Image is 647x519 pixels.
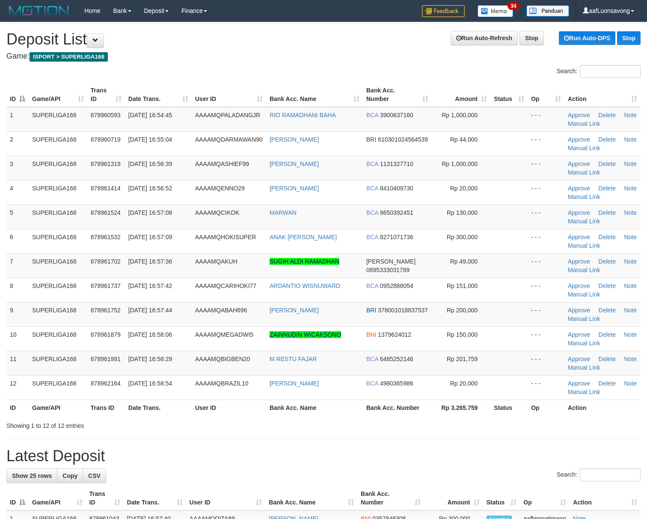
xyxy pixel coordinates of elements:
a: Delete [599,331,616,338]
a: Manual Link [568,145,600,151]
td: 9 [6,302,29,326]
a: Approve [568,209,590,216]
span: ISPORT > SUPERLIGA168 [30,52,108,62]
a: Note [624,331,637,338]
span: Copy 0952888054 to clipboard [380,282,413,289]
th: ID [6,400,29,415]
span: Copy 6485252146 to clipboard [380,356,413,362]
span: AAAAMQABAH696 [195,307,247,314]
th: Trans ID: activate to sort column ascending [86,486,124,510]
td: - - - [528,253,564,278]
input: Search: [580,65,641,78]
span: AAAAMQCIKOK [195,209,239,216]
img: Button%20Memo.svg [478,5,513,17]
h1: Deposit List [6,31,641,48]
a: Approve [568,234,590,240]
span: [DATE] 16:57:36 [128,258,172,265]
a: Copy [57,469,83,483]
label: Search: [557,469,641,481]
th: Date Trans.: activate to sort column ascending [125,83,192,107]
span: AAAAMQPALADANGJR [195,112,260,119]
span: BRI [366,307,376,314]
th: Bank Acc. Number [363,400,432,415]
td: - - - [528,326,564,351]
a: Approve [568,307,590,314]
td: 10 [6,326,29,351]
span: Copy 8271071736 to clipboard [380,234,413,240]
h1: Latest Deposit [6,448,641,465]
td: 3 [6,156,29,180]
span: [DATE] 16:56:39 [128,160,172,167]
a: Delete [599,258,616,265]
span: AAAAMQASHIEF99 [195,160,249,167]
input: Search: [580,469,641,481]
span: 878960719 [91,136,121,143]
th: Game/API: activate to sort column ascending [29,83,87,107]
a: ANAK [PERSON_NAME] [270,234,337,240]
span: Rp 20,000 [450,380,478,387]
a: Approve [568,185,590,192]
a: Delete [599,282,616,289]
td: 4 [6,180,29,205]
a: Manual Link [568,340,600,347]
a: Run Auto-Refresh [451,31,518,45]
td: 12 [6,375,29,400]
a: Note [624,356,637,362]
th: Op [528,400,564,415]
label: Search: [557,65,641,78]
td: 8 [6,278,29,302]
a: RIO RAMADHANI BAHA [270,112,336,119]
a: Manual Link [568,120,600,127]
td: 6 [6,229,29,253]
span: Copy 610301024564539 to clipboard [378,136,428,143]
th: Action: activate to sort column ascending [564,83,641,107]
a: Manual Link [568,291,600,298]
span: AAAAMQDARMAWAN90 [195,136,263,143]
span: 34 [508,2,519,10]
span: 878961991 [91,356,121,362]
span: BCA [366,209,378,216]
span: BCA [366,380,378,387]
a: Manual Link [568,389,600,395]
span: [DATE] 16:57:08 [128,209,172,216]
th: Bank Acc. Name: activate to sort column ascending [265,486,357,510]
td: - - - [528,156,564,180]
a: Note [624,307,637,314]
td: SUPERLIGA168 [29,326,87,351]
span: AAAAMQAKUH [195,258,237,265]
span: [DATE] 16:54:45 [128,112,172,119]
a: Delete [599,112,616,119]
span: Copy 378001018837537 to clipboard [378,307,428,314]
td: 1 [6,107,29,132]
td: SUPERLIGA168 [29,229,87,253]
td: SUPERLIGA168 [29,302,87,326]
a: Note [624,209,637,216]
span: 878960593 [91,112,121,119]
th: Amount: activate to sort column ascending [424,486,483,510]
td: - - - [528,351,564,375]
th: User ID [192,400,266,415]
th: Bank Acc. Name [266,400,363,415]
td: 2 [6,131,29,156]
span: Rp 150,000 [447,331,478,338]
td: - - - [528,229,564,253]
span: [DATE] 16:58:29 [128,356,172,362]
th: Status [490,400,528,415]
a: Delete [599,234,616,240]
span: Rp 44,000 [450,136,478,143]
span: 878961879 [91,331,121,338]
th: ID: activate to sort column descending [6,486,29,510]
a: Approve [568,160,590,167]
a: Manual Link [568,169,600,176]
span: 878961524 [91,209,121,216]
a: Approve [568,356,590,362]
span: Copy 1131327710 to clipboard [380,160,413,167]
a: Manual Link [568,364,600,371]
span: Show 25 rows [12,472,52,479]
span: BCA [366,185,378,192]
td: SUPERLIGA168 [29,205,87,229]
a: Stop [617,31,641,45]
a: Approve [568,258,590,265]
span: Copy 4980365986 to clipboard [380,380,413,387]
span: [DATE] 16:57:44 [128,307,172,314]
